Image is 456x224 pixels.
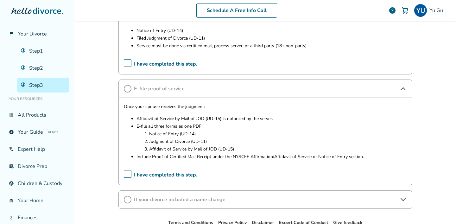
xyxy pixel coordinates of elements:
p: Include Proof of Certified Mail Receipt under the NYSCEF Affirmation/Affidavit of Service or Noti... [136,153,407,161]
p: Judgment of Divorce (UD-11) [149,138,407,145]
p: E-file all three forms as one PDF: [136,123,407,130]
a: phone_in_talkExpert Help [5,142,69,157]
span: Your Divorce [18,30,47,37]
span: E-file proof of service [134,85,397,92]
a: Schedule A Free Info Call [196,3,277,18]
a: list_alt_checkDivorce Prep [5,159,69,174]
a: view_listAll Products [5,108,69,122]
li: Your Resources [5,93,69,105]
span: phone_in_talk [9,147,14,152]
span: attach_money [9,215,14,220]
span: garage_home [9,198,14,203]
div: 聊天小组件 [424,194,456,224]
span: explore [9,130,14,135]
img: Cart [401,7,409,14]
p: Service must be done via certified mail, process server, or a third party (18+ non-party). [136,42,407,50]
span: Yu Gu [429,7,446,14]
p: Filed Judgment of Divorce (UD-11) [136,35,407,42]
span: I have completed this step. [124,59,197,69]
span: I have completed this step. [124,170,197,180]
a: flag_2Your Divorce [5,27,69,41]
a: help [389,7,396,14]
span: AI beta [47,129,59,135]
span: account_child [9,181,14,186]
a: garage_homeYour Home [5,193,69,208]
p: Notice of Entry (UD-14) [149,130,407,138]
a: Step2 [17,61,69,75]
p: Once your spouse receives the judgment: [124,103,407,111]
span: view_list [9,112,14,118]
p: Notice of Entry (UD-14) [136,27,407,35]
span: list_alt_check [9,164,14,169]
a: exploreYour GuideAI beta [5,125,69,139]
iframe: Chat Widget [424,194,456,224]
span: If your divorce included a name change [134,196,397,203]
a: account_childChildren & Custody [5,176,69,191]
a: Step1 [17,44,69,58]
p: Affidavit of Service by Mail of JOD (UD-15) is notarized by the server. [136,115,407,123]
p: Affidavit of Service by Mail of JOD (UD-15) [149,145,407,153]
img: YU GU [414,4,427,17]
a: Step3 [17,78,69,93]
span: flag_2 [9,31,14,36]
